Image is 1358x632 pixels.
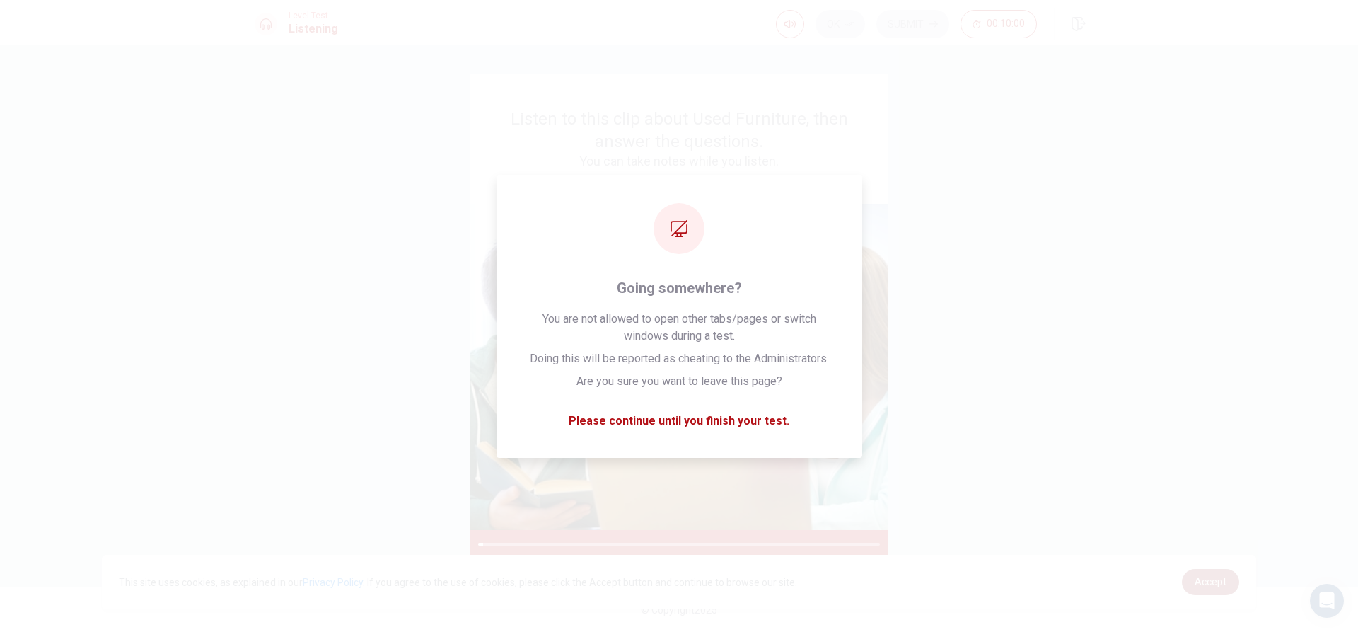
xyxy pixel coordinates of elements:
span: © Copyright 2025 [641,604,717,616]
span: Level Test [289,11,338,21]
img: passage image [470,204,888,530]
button: 00:10:00 [961,10,1037,38]
span: Accept [1195,576,1226,587]
span: This site uses cookies, as explained in our . If you agree to the use of cookies, please click th... [119,577,797,588]
h1: Listening [289,21,338,38]
a: dismiss cookie message [1182,569,1239,595]
span: 00:10:00 [987,18,1025,30]
div: cookieconsent [102,555,1256,609]
div: Open Intercom Messenger [1310,584,1344,618]
a: Privacy Policy [303,577,363,588]
h4: You can take notes while you listen. [504,153,854,170]
div: Listen to this clip about Used Furniture, then answer the questions. [504,108,854,170]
